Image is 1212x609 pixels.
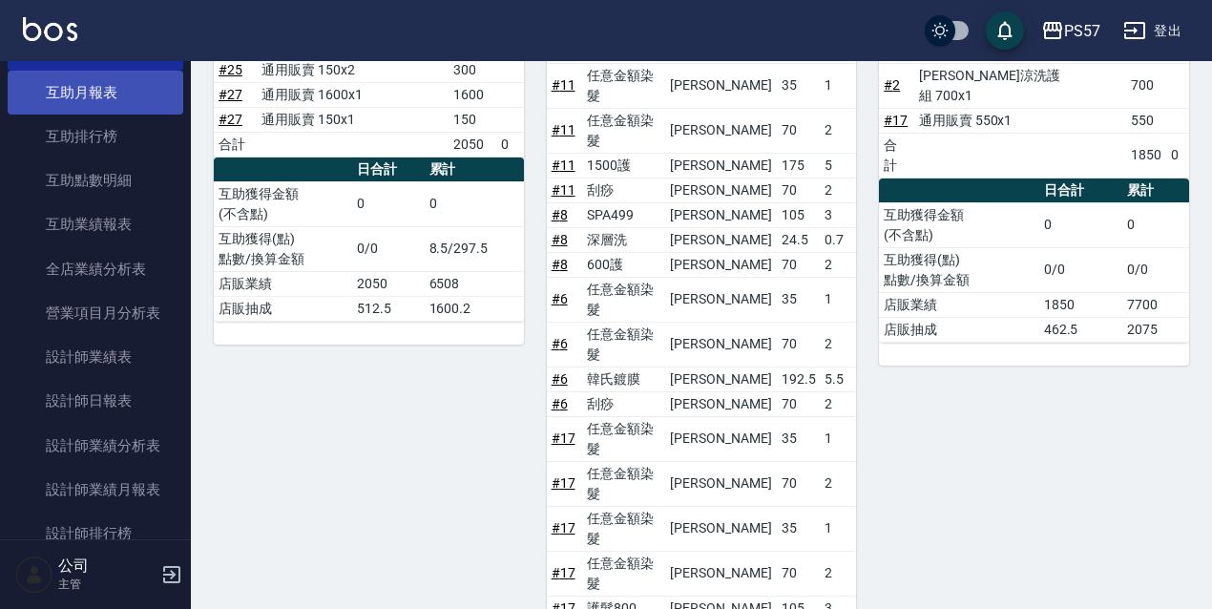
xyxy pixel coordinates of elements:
[582,367,665,391] td: 韓氏鍍膜
[257,82,388,107] td: 通用販賣 1600x1
[219,62,242,77] a: #25
[257,57,388,82] td: 通用販賣 150x2
[552,182,575,198] a: #11
[1039,178,1122,203] th: 日合計
[1064,19,1100,43] div: PS57
[665,322,776,367] td: [PERSON_NAME]
[219,112,242,127] a: #27
[425,296,524,321] td: 1600.2
[8,247,183,291] a: 全店業績分析表
[820,108,856,153] td: 2
[214,132,257,157] td: 合計
[352,296,424,321] td: 512.5
[352,157,424,182] th: 日合計
[8,512,183,556] a: 設計師排行榜
[1122,178,1189,203] th: 累計
[665,252,776,277] td: [PERSON_NAME]
[665,391,776,416] td: [PERSON_NAME]
[820,63,856,108] td: 1
[58,556,156,576] h5: 公司
[820,416,856,461] td: 1
[879,292,1038,317] td: 店販業績
[582,202,665,227] td: SPA499
[582,153,665,178] td: 1500護
[552,77,575,93] a: #11
[582,277,665,322] td: 任意金額染髮
[820,178,856,202] td: 2
[820,506,856,551] td: 1
[665,227,776,252] td: [PERSON_NAME]
[582,108,665,153] td: 任意金額染髮
[449,57,496,82] td: 300
[820,322,856,367] td: 2
[425,181,524,226] td: 0
[582,416,665,461] td: 任意金額染髮
[777,178,821,202] td: 70
[820,367,856,391] td: 5.5
[552,520,575,535] a: #17
[214,296,352,321] td: 店販抽成
[820,252,856,277] td: 2
[8,424,183,468] a: 設計師業績分析表
[582,227,665,252] td: 深層洗
[665,202,776,227] td: [PERSON_NAME]
[1126,108,1166,133] td: 550
[914,63,1076,108] td: [PERSON_NAME]涼洗護組 700x1
[777,277,821,322] td: 35
[777,322,821,367] td: 70
[777,391,821,416] td: 70
[1034,11,1108,51] button: PS57
[884,113,908,128] a: #17
[1122,202,1189,247] td: 0
[552,291,568,306] a: #6
[879,247,1038,292] td: 互助獲得(點) 點數/換算金額
[884,77,900,93] a: #2
[8,379,183,423] a: 設計師日報表
[820,551,856,596] td: 2
[879,202,1038,247] td: 互助獲得金額 (不含點)
[582,506,665,551] td: 任意金額染髮
[879,178,1189,343] table: a dense table
[352,181,424,226] td: 0
[986,11,1024,50] button: save
[665,277,776,322] td: [PERSON_NAME]
[582,391,665,416] td: 刮痧
[820,153,856,178] td: 5
[777,108,821,153] td: 70
[777,367,821,391] td: 192.5
[425,271,524,296] td: 6508
[777,202,821,227] td: 105
[552,257,568,272] a: #8
[552,157,575,173] a: #11
[582,461,665,506] td: 任意金額染髮
[777,63,821,108] td: 35
[1166,133,1189,178] td: 0
[665,551,776,596] td: [PERSON_NAME]
[219,87,242,102] a: #27
[665,108,776,153] td: [PERSON_NAME]
[449,132,496,157] td: 2050
[552,565,575,580] a: #17
[1039,247,1122,292] td: 0/0
[820,461,856,506] td: 2
[665,461,776,506] td: [PERSON_NAME]
[582,63,665,108] td: 任意金額染髮
[820,391,856,416] td: 2
[1039,317,1122,342] td: 462.5
[1122,292,1189,317] td: 7700
[425,157,524,182] th: 累計
[23,17,77,41] img: Logo
[425,226,524,271] td: 8.5/297.5
[214,33,524,157] table: a dense table
[820,227,856,252] td: 0.7
[582,178,665,202] td: 刮痧
[552,430,575,446] a: #17
[449,82,496,107] td: 1600
[777,551,821,596] td: 70
[8,71,183,115] a: 互助月報表
[352,226,424,271] td: 0/0
[552,232,568,247] a: #8
[1126,133,1166,178] td: 1850
[496,132,524,157] td: 0
[1122,317,1189,342] td: 2075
